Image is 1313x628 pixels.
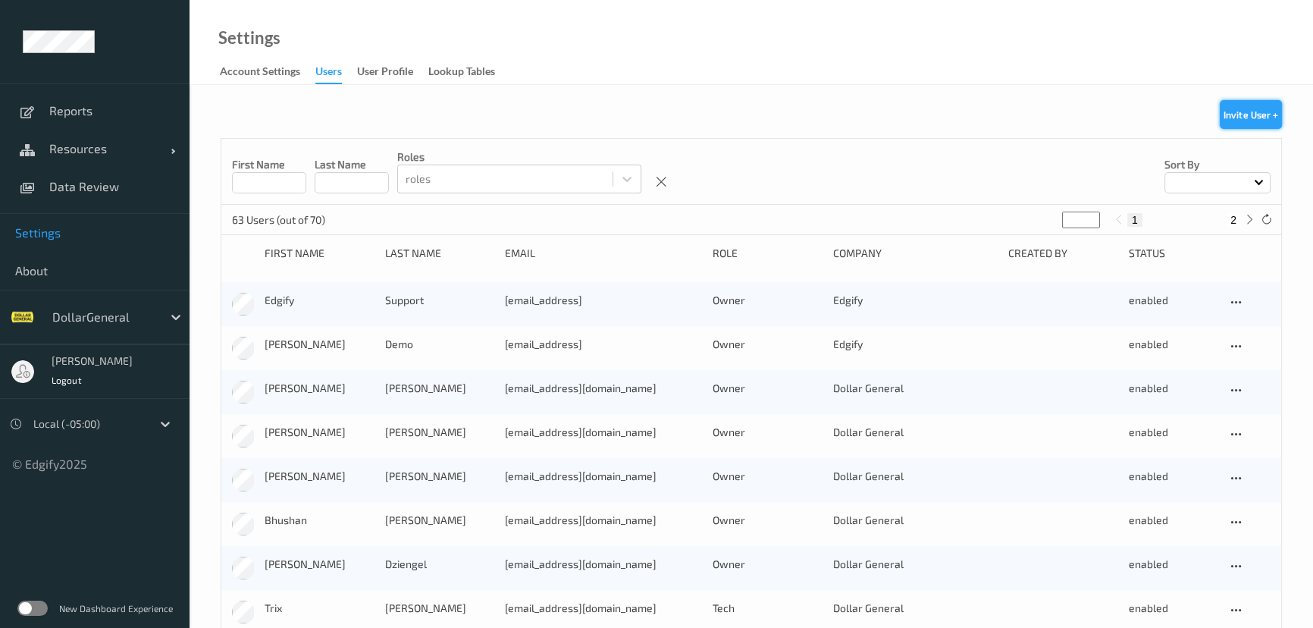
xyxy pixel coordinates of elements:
div: Dziengel [385,557,495,572]
div: [PERSON_NAME] [385,425,495,440]
div: User Profile [357,64,413,83]
div: Bhushan [265,513,374,528]
div: First Name [265,246,374,261]
div: [EMAIL_ADDRESS][DOMAIN_NAME] [505,513,702,528]
div: [EMAIL_ADDRESS] [505,293,702,308]
div: [EMAIL_ADDRESS][DOMAIN_NAME] [505,469,702,484]
p: 63 Users (out of 70) [232,212,346,228]
a: Account Settings [220,61,315,83]
a: User Profile [357,61,428,83]
div: Edgify [833,337,998,352]
div: enabled [1128,601,1216,616]
div: enabled [1128,469,1216,484]
div: Account Settings [220,64,300,83]
div: enabled [1128,513,1216,528]
div: [EMAIL_ADDRESS] [505,337,702,352]
div: [PERSON_NAME] [385,381,495,396]
div: Created By [1008,246,1118,261]
div: Demo [385,337,495,352]
p: Sort by [1164,157,1271,172]
div: [EMAIL_ADDRESS][DOMAIN_NAME] [505,425,702,440]
div: Email [505,246,702,261]
div: [EMAIL_ADDRESS][DOMAIN_NAME] [505,601,702,616]
button: 1 [1127,213,1142,227]
div: Owner [713,557,823,572]
a: Lookup Tables [428,61,510,83]
div: Owner [713,293,823,308]
div: Owner [713,425,823,440]
div: Last Name [385,246,495,261]
div: Dollar General [833,601,998,616]
div: [PERSON_NAME] [265,557,374,572]
div: enabled [1128,337,1216,352]
div: Owner [713,337,823,352]
div: Dollar General [833,381,998,396]
p: Last Name [315,157,389,172]
div: Edgify [833,293,998,308]
div: users [315,64,342,84]
div: enabled [1128,381,1216,396]
div: Owner [713,513,823,528]
p: First Name [232,157,306,172]
div: Owner [713,381,823,396]
button: 2 [1226,213,1241,227]
div: Owner [713,469,823,484]
div: enabled [1128,557,1216,572]
div: Status [1128,246,1216,261]
div: Dollar General [833,469,998,484]
a: users [315,61,357,84]
button: Invite User + [1220,100,1282,129]
div: [PERSON_NAME] [265,469,374,484]
div: [PERSON_NAME] [265,337,374,352]
p: roles [397,149,641,165]
div: enabled [1128,293,1216,308]
div: enabled [1128,425,1216,440]
div: Trix [265,601,374,616]
div: Support [385,293,495,308]
div: Dollar General [833,557,998,572]
div: [PERSON_NAME] [265,425,374,440]
div: [EMAIL_ADDRESS][DOMAIN_NAME] [505,557,702,572]
div: Dollar General [833,425,998,440]
div: [PERSON_NAME] [385,601,495,616]
div: [PERSON_NAME] [385,513,495,528]
div: Tech [713,601,823,616]
div: Company [833,246,998,261]
a: Settings [218,30,280,46]
div: Dollar General [833,513,998,528]
div: Lookup Tables [428,64,495,83]
div: [PERSON_NAME] [265,381,374,396]
div: Edgify [265,293,374,308]
div: Role [713,246,823,261]
div: [PERSON_NAME] [385,469,495,484]
div: [EMAIL_ADDRESS][DOMAIN_NAME] [505,381,702,396]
